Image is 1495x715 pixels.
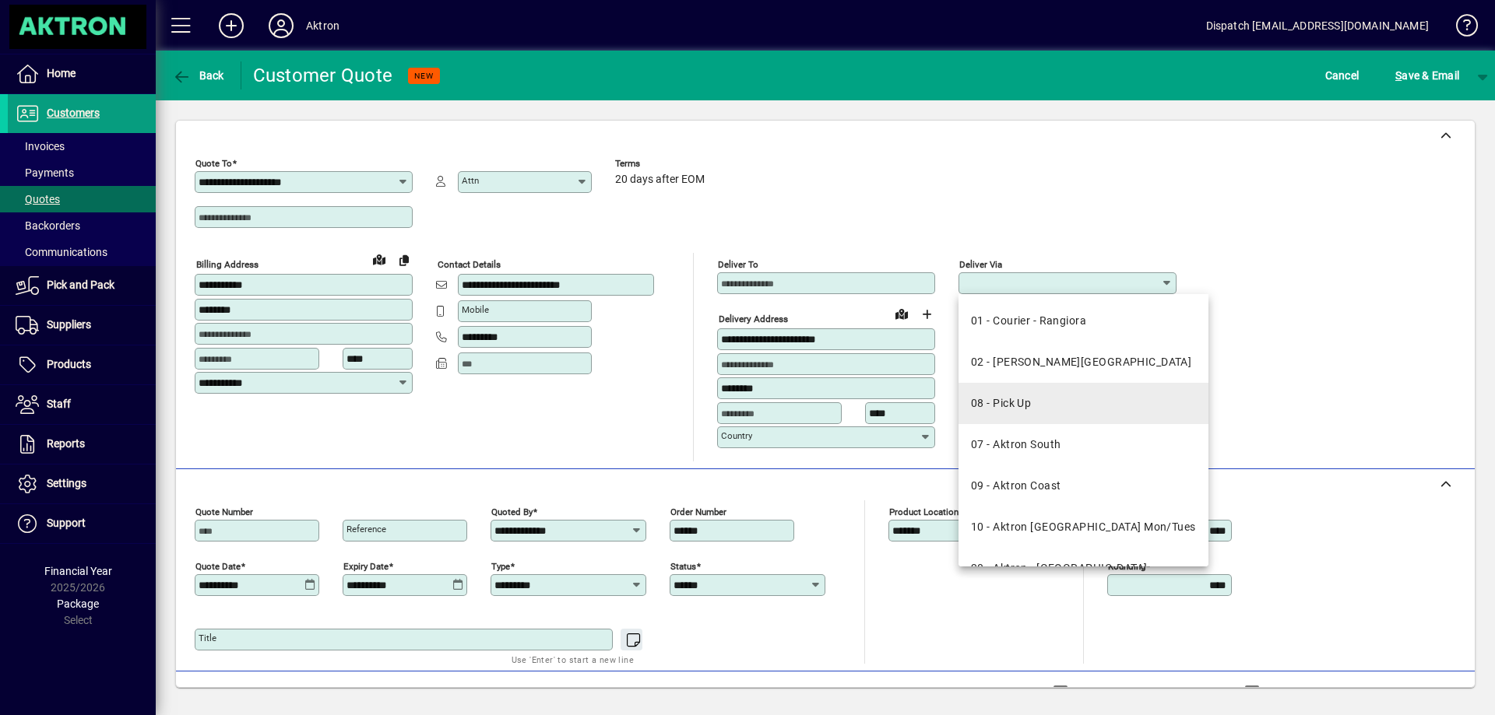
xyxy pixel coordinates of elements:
div: Dispatch [EMAIL_ADDRESS][DOMAIN_NAME] [1206,13,1429,38]
span: Back [172,69,224,82]
mat-option: 02 - Courier - Hamilton [959,342,1208,383]
label: Show Line Volumes/Weights [1071,685,1217,700]
span: ave & Email [1395,63,1459,88]
div: 08 - Pick Up [971,395,1031,412]
a: Quotes [8,186,156,212]
a: Products [8,345,156,384]
mat-label: Deliver To [718,259,758,270]
button: Back [168,61,228,89]
div: 02 - [PERSON_NAME][GEOGRAPHIC_DATA] [971,354,1191,370]
a: Reports [8,425,156,464]
mat-label: Deliver via [959,259,1002,270]
span: Package [57,598,99,610]
span: S [1395,69,1402,82]
span: NEW [414,71,434,81]
label: Show Cost/Profit [1263,685,1353,700]
button: Product [1361,678,1440,706]
span: Pick and Pack [47,279,114,291]
mat-label: Mobile [462,304,489,315]
span: Invoices [16,140,65,152]
a: View on map [367,247,392,272]
span: Product [1369,680,1432,705]
a: Backorders [8,212,156,239]
span: Staff [47,398,71,410]
a: Staff [8,385,156,424]
span: Product History [940,680,1019,705]
button: Choose address [914,302,939,327]
mat-label: Country [721,430,752,441]
a: Invoices [8,133,156,159]
span: 20 days after EOM [615,173,705,186]
mat-option: 01 - Courier - Rangiora [959,300,1208,342]
a: Support [8,504,156,543]
span: Cancel [1325,63,1360,88]
a: Settings [8,464,156,503]
mat-label: Type [491,560,510,571]
span: Suppliers [47,318,91,331]
mat-label: Quote number [195,506,253,517]
mat-option: 07 - Aktron South [959,424,1208,465]
mat-hint: Use 'Enter' to start a new line [512,650,634,668]
div: 10 - Aktron [GEOGRAPHIC_DATA] Mon/Tues [971,519,1196,535]
mat-label: Status [670,560,696,571]
div: 07 - Aktron South [971,436,1061,453]
mat-option: 09 - Aktron Coast [959,465,1208,506]
mat-label: Attn [462,175,479,186]
mat-label: Title [199,633,216,643]
mat-label: Quote date [195,560,241,571]
mat-label: Quote To [195,158,232,169]
mat-option: 08 - Pick Up [959,383,1208,424]
div: Aktron [306,13,339,38]
a: Payments [8,159,156,186]
span: Support [47,517,86,529]
span: Terms [615,159,709,169]
a: Pick and Pack [8,266,156,305]
mat-label: Expiry date [343,560,389,571]
span: Quotes [16,193,60,205]
mat-option: 20 - Aktron - Auckland [959,548,1208,589]
div: 09 - Aktron Coast [971,478,1061,494]
span: Financial Year [44,565,112,577]
a: Knowledge Base [1444,3,1476,54]
button: Product History [934,678,1025,706]
button: Profile [256,12,306,40]
div: 20 - Aktron - [GEOGRAPHIC_DATA] [971,560,1148,577]
span: Home [47,67,76,79]
span: Customers [47,107,100,119]
span: Communications [16,246,107,258]
button: Add [206,12,256,40]
a: View on map [889,301,914,326]
span: Settings [47,477,86,489]
div: Customer Quote [253,63,393,88]
mat-label: Reference [346,524,386,534]
span: Payments [16,166,74,179]
a: Home [8,54,156,93]
a: Suppliers [8,306,156,345]
mat-label: Quoted by [491,506,533,517]
mat-label: Product location [889,506,959,517]
span: Backorders [16,219,80,232]
button: Copy to Delivery address [392,247,417,272]
span: Reports [47,437,85,450]
mat-label: Order number [670,506,726,517]
a: Communications [8,239,156,265]
div: 01 - Courier - Rangiora [971,313,1086,329]
app-page-header-button: Back [156,61,241,89]
button: Cancel [1321,61,1363,89]
span: Products [47,358,91,370]
mat-option: 10 - Aktron North Island Mon/Tues [959,506,1208,548]
button: Save & Email [1388,61,1467,89]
